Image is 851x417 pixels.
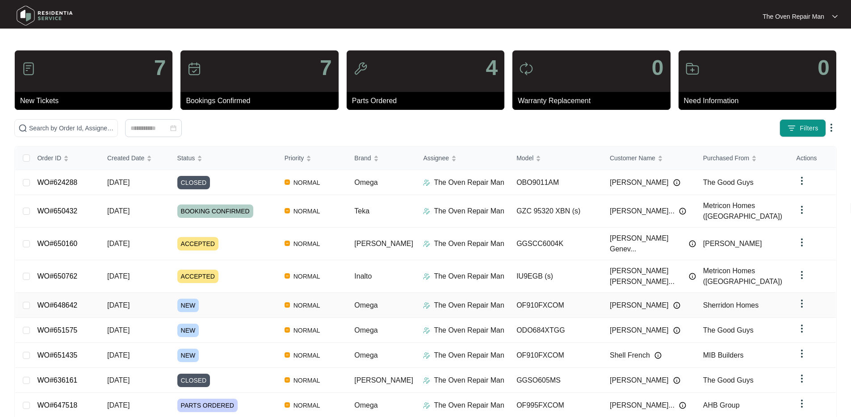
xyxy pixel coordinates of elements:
[177,399,238,412] span: PARTS ORDERED
[177,349,199,362] span: NEW
[354,207,369,215] span: Teka
[610,400,675,411] span: [PERSON_NAME]...
[177,270,218,283] span: ACCEPTED
[107,301,130,309] span: [DATE]
[703,301,759,309] span: Sherridon Homes
[519,62,533,76] img: icon
[679,402,686,409] img: Info icon
[434,238,504,249] p: The Oven Repair Man
[285,153,304,163] span: Priority
[354,326,377,334] span: Omega
[703,179,754,186] span: The Good Guys
[797,398,807,409] img: dropdown arrow
[703,351,744,359] span: MIB Builders
[107,153,144,163] span: Created Date
[290,206,324,217] span: NORMAL
[290,238,324,249] span: NORMAL
[797,298,807,309] img: dropdown arrow
[423,377,430,384] img: Assigner Icon
[37,240,77,247] a: WO#650160
[177,299,199,312] span: NEW
[434,177,504,188] p: The Oven Repair Man
[177,176,210,189] span: CLOSED
[787,124,796,133] img: filter icon
[354,351,377,359] span: Omega
[797,237,807,248] img: dropdown arrow
[610,177,669,188] span: [PERSON_NAME]
[509,195,603,228] td: GZC 95320 XBN (s)
[107,179,130,186] span: [DATE]
[610,266,684,287] span: [PERSON_NAME] [PERSON_NAME]...
[352,96,504,106] p: Parts Ordered
[18,124,27,133] img: search-icon
[290,350,324,361] span: NORMAL
[800,124,818,133] span: Filters
[29,123,114,133] input: Search by Order Id, Assignee Name, Customer Name, Brand and Model
[290,300,324,311] span: NORMAL
[13,2,76,29] img: residentia service logo
[509,293,603,318] td: OF910FXCOM
[703,401,740,409] span: AHB Group
[290,271,324,282] span: NORMAL
[177,374,210,387] span: CLOSED
[177,237,218,250] span: ACCEPTED
[826,122,837,133] img: dropdown arrow
[423,327,430,334] img: Assigner Icon
[434,350,504,361] p: The Oven Repair Man
[107,401,130,409] span: [DATE]
[354,401,377,409] span: Omega
[518,96,670,106] p: Warranty Replacement
[603,146,696,170] th: Customer Name
[763,12,824,21] p: The Oven Repair Man
[177,324,199,337] span: NEW
[354,179,377,186] span: Omega
[354,272,372,280] span: Inalto
[684,96,836,106] p: Need Information
[610,206,675,217] span: [PERSON_NAME]...
[154,57,166,79] p: 7
[347,146,416,170] th: Brand
[486,57,498,79] p: 4
[20,96,172,106] p: New Tickets
[285,241,290,246] img: Vercel Logo
[797,270,807,280] img: dropdown arrow
[797,373,807,384] img: dropdown arrow
[610,375,669,386] span: [PERSON_NAME]
[37,207,77,215] a: WO#650432
[509,146,603,170] th: Model
[703,376,754,384] span: The Good Guys
[789,146,836,170] th: Actions
[434,325,504,336] p: The Oven Repair Man
[434,206,504,217] p: The Oven Repair Man
[100,146,170,170] th: Created Date
[817,57,830,79] p: 0
[780,119,826,137] button: filter iconFilters
[423,273,430,280] img: Assigner Icon
[423,208,430,215] img: Assigner Icon
[107,351,130,359] span: [DATE]
[107,326,130,334] span: [DATE]
[434,375,504,386] p: The Oven Repair Man
[37,401,77,409] a: WO#647518
[177,204,253,218] span: BOOKING CONFIRMED
[673,327,680,334] img: Info icon
[703,153,749,163] span: Purchased From
[509,343,603,368] td: OF910FXCOM
[509,170,603,195] td: OBO9011AM
[434,400,504,411] p: The Oven Repair Man
[354,376,413,384] span: [PERSON_NAME]
[832,14,838,19] img: dropdown arrow
[37,326,77,334] a: WO#651575
[703,202,782,220] span: Metricon Homes ([GEOGRAPHIC_DATA])
[703,267,782,285] span: Metricon Homes ([GEOGRAPHIC_DATA])
[37,179,77,186] a: WO#624288
[285,377,290,383] img: Vercel Logo
[285,352,290,358] img: Vercel Logo
[290,177,324,188] span: NORMAL
[37,153,61,163] span: Order ID
[177,153,195,163] span: Status
[679,208,686,215] img: Info icon
[797,204,807,215] img: dropdown arrow
[423,240,430,247] img: Assigner Icon
[610,233,684,254] span: [PERSON_NAME] Genev...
